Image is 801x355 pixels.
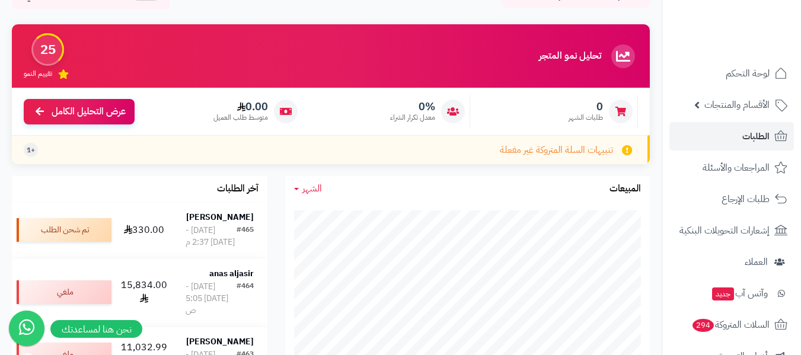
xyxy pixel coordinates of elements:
[669,279,794,308] a: وآتس آبجديد
[742,128,770,145] span: الطلبات
[669,248,794,276] a: العملاء
[24,99,135,124] a: عرض التحليل الكامل
[712,287,734,300] span: جديد
[390,100,435,113] span: 0%
[711,285,768,302] span: وآتس آب
[693,319,714,332] span: 294
[213,100,268,113] span: 0.00
[186,281,237,316] div: [DATE] - [DATE] 5:05 ص
[302,181,322,196] span: الشهر
[116,202,172,258] td: 330.00
[609,184,641,194] h3: المبيعات
[726,65,770,82] span: لوحة التحكم
[237,281,254,316] div: #464
[217,184,259,194] h3: آخر الطلبات
[669,216,794,245] a: إشعارات التحويلات البنكية
[539,51,601,62] h3: تحليل نمو المتجر
[669,311,794,339] a: السلات المتروكة294
[209,267,254,280] strong: anas aljasir
[186,225,237,248] div: [DATE] - [DATE] 2:37 م
[669,59,794,88] a: لوحة التحكم
[669,122,794,151] a: الطلبات
[500,143,613,157] span: تنبيهات السلة المتروكة غير مفعلة
[703,159,770,176] span: المراجعات والأسئلة
[186,211,254,223] strong: [PERSON_NAME]
[669,185,794,213] a: طلبات الإرجاع
[237,225,254,248] div: #465
[390,113,435,123] span: معدل تكرار الشراء
[52,105,126,119] span: عرض التحليل الكامل
[186,335,254,348] strong: [PERSON_NAME]
[17,280,111,304] div: ملغي
[24,69,52,79] span: تقييم النمو
[569,113,603,123] span: طلبات الشهر
[669,153,794,182] a: المراجعات والأسئلة
[704,97,770,113] span: الأقسام والمنتجات
[691,316,770,333] span: السلات المتروكة
[213,113,268,123] span: متوسط طلب العميل
[294,182,322,196] a: الشهر
[116,258,172,326] td: 15,834.00
[745,254,768,270] span: العملاء
[569,100,603,113] span: 0
[722,191,770,207] span: طلبات الإرجاع
[679,222,770,239] span: إشعارات التحويلات البنكية
[17,218,111,242] div: تم شحن الطلب
[27,145,35,155] span: +1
